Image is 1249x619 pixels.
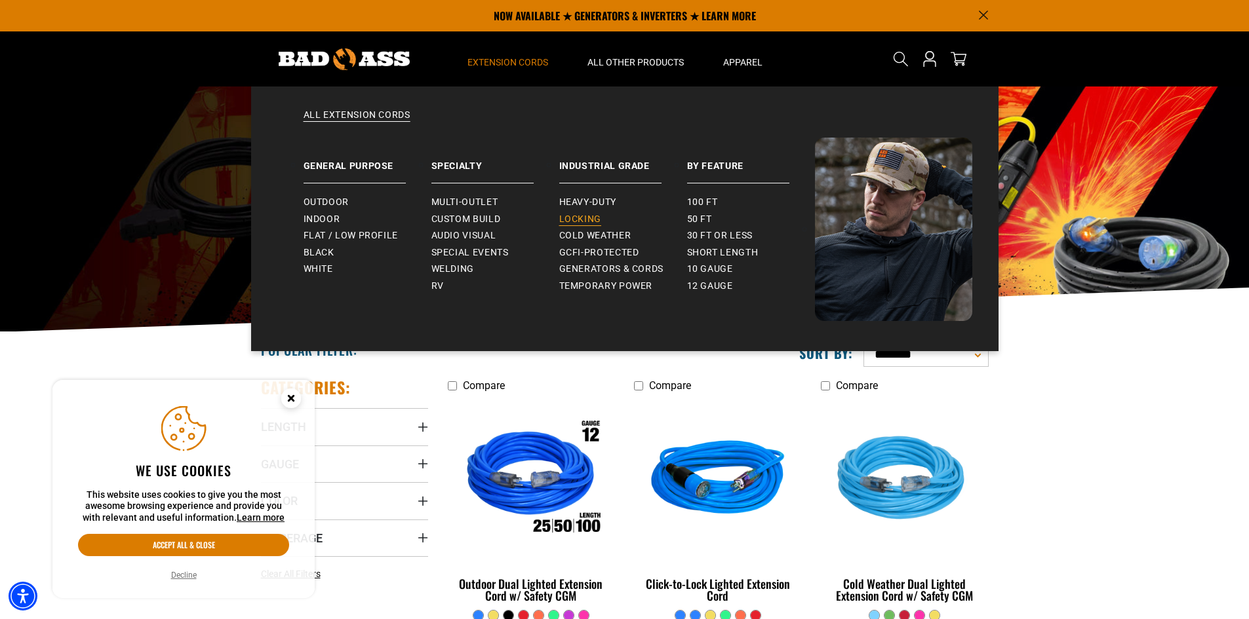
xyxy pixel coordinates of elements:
a: 12 gauge [687,278,815,295]
div: Click-to-Lock Lighted Extension Cord [634,578,801,601]
a: Custom Build [431,211,559,228]
span: 12 gauge [687,280,733,292]
a: GCFI-Protected [559,244,687,261]
a: Outdoor Dual Lighted Extension Cord w/ Safety CGM Outdoor Dual Lighted Extension Cord w/ Safety CGM [448,398,615,609]
span: GCFI-Protected [559,247,639,259]
aside: Cookie Consent [52,380,315,599]
a: RV [431,278,559,295]
span: Black [304,247,334,259]
img: Bad Ass Extension Cords [815,138,972,321]
span: 100 ft [687,197,718,208]
span: Multi-Outlet [431,197,498,208]
div: Outdoor Dual Lighted Extension Cord w/ Safety CGM [448,578,615,601]
span: 30 ft or less [687,230,753,242]
img: blue [635,405,801,555]
span: Welding [431,263,474,275]
summary: All Other Products [568,31,704,86]
a: Specialty [431,138,559,183]
a: Outdoor [304,194,431,211]
a: cart [948,51,969,67]
a: Black [304,244,431,261]
a: Generators & Cords [559,261,687,278]
a: Flat / Low Profile [304,227,431,244]
a: Special Events [431,244,559,261]
span: Flat / Low Profile [304,230,399,242]
a: Heavy-Duty [559,194,687,211]
summary: Amperage [261,519,428,556]
span: Extension Cords [467,56,548,68]
span: Compare [649,379,691,392]
img: Light Blue [822,405,987,555]
summary: Search [890,48,911,69]
button: Accept all & close [78,534,289,556]
p: This website uses cookies to give you the most awesome browsing experience and provide you with r... [78,489,289,524]
summary: Extension Cords [448,31,568,86]
a: Light Blue Cold Weather Dual Lighted Extension Cord w/ Safety CGM [821,398,988,609]
h2: Popular Filter: [261,341,357,358]
a: Open this option [919,31,940,86]
div: Cold Weather Dual Lighted Extension Cord w/ Safety CGM [821,578,988,601]
span: Heavy-Duty [559,197,616,208]
span: Outdoor [304,197,349,208]
summary: Color [261,482,428,519]
button: Decline [167,569,201,582]
span: 10 gauge [687,263,733,275]
span: Compare [463,379,505,392]
span: Locking [559,214,601,225]
a: White [304,261,431,278]
a: General Purpose [304,138,431,183]
label: Sort by: [799,345,853,362]
span: Custom Build [431,214,501,225]
summary: Length [261,408,428,445]
a: 10 gauge [687,261,815,278]
span: Temporary Power [559,280,653,292]
a: Welding [431,261,559,278]
h2: Categories: [261,377,351,398]
img: Bad Ass Extension Cords [279,48,410,70]
a: Locking [559,211,687,228]
img: Outdoor Dual Lighted Extension Cord w/ Safety CGM [448,405,614,555]
a: By Feature [687,138,815,183]
div: Accessibility Menu [9,582,37,610]
a: Industrial Grade [559,138,687,183]
a: All Extension Cords [277,109,972,138]
span: Compare [836,379,878,392]
span: RV [431,280,444,292]
a: Temporary Power [559,278,687,295]
span: Audio Visual [431,230,496,242]
span: Indoor [304,214,340,225]
a: Cold Weather [559,227,687,244]
a: 30 ft or less [687,227,815,244]
a: Multi-Outlet [431,194,559,211]
a: blue Click-to-Lock Lighted Extension Cord [634,398,801,609]
span: Special Events [431,247,509,259]
a: Audio Visual [431,227,559,244]
summary: Apparel [704,31,782,86]
span: Cold Weather [559,230,631,242]
span: Generators & Cords [559,263,664,275]
span: Short Length [687,247,759,259]
a: 50 ft [687,211,815,228]
a: Indoor [304,211,431,228]
a: This website uses cookies to give you the most awesome browsing experience and provide you with r... [237,512,285,523]
summary: Gauge [261,445,428,482]
span: 50 ft [687,214,712,225]
h2: We use cookies [78,462,289,479]
span: All Other Products [587,56,684,68]
a: 100 ft [687,194,815,211]
span: Apparel [723,56,763,68]
a: Short Length [687,244,815,261]
span: White [304,263,333,275]
button: Close this option [268,380,315,421]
